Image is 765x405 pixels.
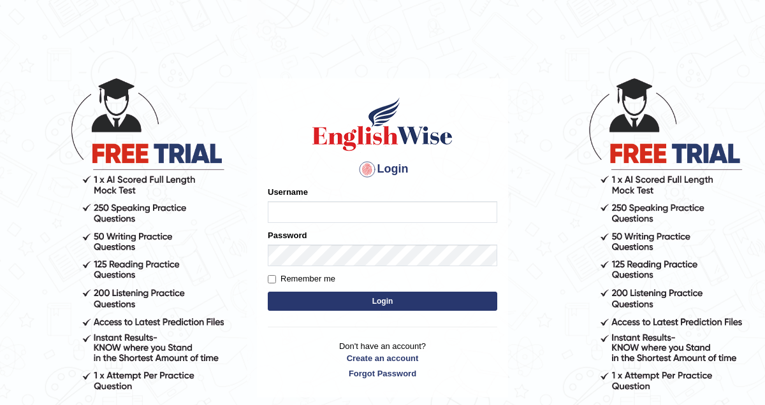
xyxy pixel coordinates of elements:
h4: Login [268,159,497,180]
img: Logo of English Wise sign in for intelligent practice with AI [310,96,455,153]
button: Login [268,292,497,311]
label: Username [268,186,308,198]
input: Remember me [268,275,276,283]
a: Forgot Password [268,367,497,380]
label: Remember me [268,273,335,285]
label: Password [268,229,307,241]
a: Create an account [268,352,497,364]
p: Don't have an account? [268,340,497,380]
